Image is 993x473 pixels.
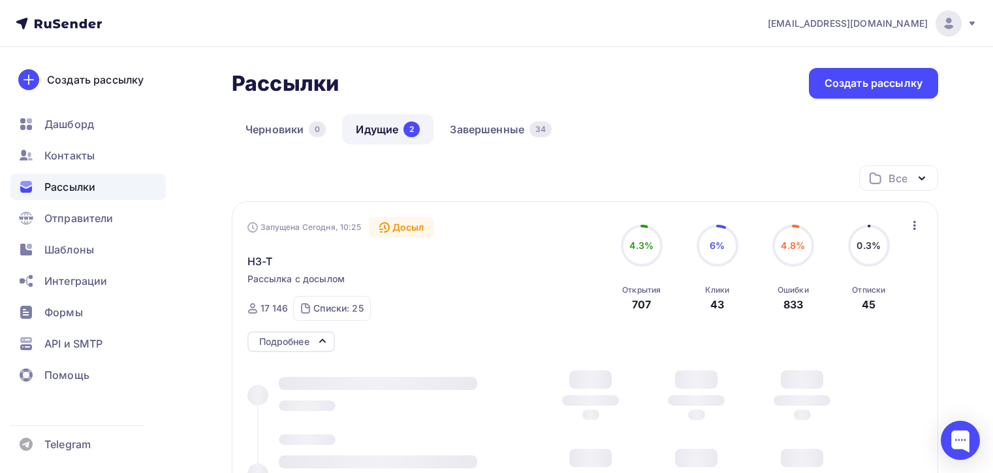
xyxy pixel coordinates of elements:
span: API и SMTP [44,336,102,351]
a: Черновики0 [232,114,339,144]
a: Рассылки [10,174,166,200]
span: Дашборд [44,116,94,132]
span: Интеграции [44,273,107,289]
div: Запущена Сегодня, 10:25 [247,222,361,233]
div: 45 [862,297,875,312]
div: 43 [710,297,724,312]
span: 0.3% [857,240,881,251]
a: Формы [10,299,166,325]
div: 833 [783,297,803,312]
span: 6% [710,240,725,251]
span: Помощь [44,367,89,383]
div: Ошибки [778,285,809,295]
a: Завершенные34 [436,114,565,144]
span: [EMAIL_ADDRESS][DOMAIN_NAME] [768,17,928,30]
span: Рассылки [44,179,95,195]
a: Дашборд [10,111,166,137]
button: Все [859,165,938,191]
div: 17 146 [260,302,289,315]
h2: Рассылки [232,71,339,97]
a: Шаблоны [10,236,166,263]
div: 0 [309,122,326,137]
div: Подробнее [259,334,309,350]
div: Создать рассылку [47,72,144,88]
a: Контакты [10,142,166,169]
div: 34 [529,122,552,137]
span: Формы [44,304,83,320]
div: 2 [403,122,420,137]
span: H3-T [247,253,273,269]
div: Досыл [369,217,435,238]
div: 707 [632,297,651,312]
a: [EMAIL_ADDRESS][DOMAIN_NAME] [768,10,977,37]
span: 4.8% [781,240,805,251]
div: Открытия [622,285,661,295]
a: Отправители [10,205,166,231]
div: Клики [705,285,729,295]
a: Идущие2 [342,114,433,144]
span: Шаблоны [44,242,94,257]
div: Списки: 25 [313,302,363,315]
div: Все [889,171,907,186]
div: Создать рассылку [825,76,922,91]
span: 4.3% [629,240,654,251]
span: Контакты [44,148,95,163]
span: Рассылка с досылом [247,272,345,285]
span: Telegram [44,436,91,452]
span: Отправители [44,210,114,226]
div: Отписки [852,285,885,295]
